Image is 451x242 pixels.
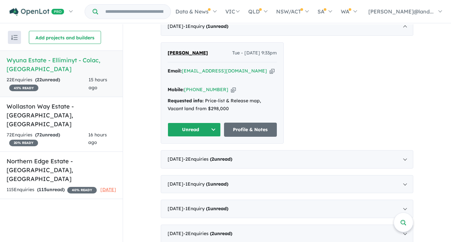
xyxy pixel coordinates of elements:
[161,200,413,218] div: [DATE]
[210,231,232,236] strong: ( unread)
[183,231,232,236] span: - 2 Enquir ies
[9,140,38,146] span: 20 % READY
[224,123,277,137] a: Profile & Notes
[168,98,204,104] strong: Requested info:
[35,77,60,83] strong: ( unread)
[7,76,89,92] div: 22 Enquir ies
[35,132,60,138] strong: ( unread)
[206,181,228,187] strong: ( unread)
[11,35,18,40] img: sort.svg
[168,87,184,92] strong: Mobile:
[232,49,277,57] span: Tue - [DATE] 9:33pm
[7,157,116,183] h5: Northern Edge Estate - [GEOGRAPHIC_DATA] , [GEOGRAPHIC_DATA]
[161,17,413,36] div: [DATE]
[208,23,210,29] span: 1
[161,150,413,169] div: [DATE]
[10,8,64,16] img: Openlot PRO Logo White
[100,187,116,192] span: [DATE]
[168,68,182,74] strong: Email:
[39,187,47,192] span: 115
[368,8,434,15] span: [PERSON_NAME]@land...
[168,97,277,113] div: Price-list & Release map, Vacant land from $298,000
[99,5,169,19] input: Try estate name, suburb, builder or developer
[206,206,228,212] strong: ( unread)
[184,87,228,92] a: [PHONE_NUMBER]
[212,231,214,236] span: 2
[183,156,232,162] span: - 2 Enquir ies
[7,131,88,147] div: 72 Enquir ies
[37,187,65,192] strong: ( unread)
[168,123,221,137] button: Unread
[212,156,214,162] span: 2
[29,31,101,44] button: Add projects and builders
[7,186,97,194] div: 115 Enquir ies
[168,49,208,57] a: [PERSON_NAME]
[37,132,42,138] span: 72
[88,132,107,146] span: 16 hours ago
[7,56,116,73] h5: Wyuna Estate - Elliminyt - Colac , [GEOGRAPHIC_DATA]
[37,77,42,83] span: 22
[89,77,107,91] span: 15 hours ago
[183,181,228,187] span: - 1 Enquir y
[168,50,208,56] span: [PERSON_NAME]
[208,181,210,187] span: 1
[161,175,413,193] div: [DATE]
[182,68,267,74] a: [EMAIL_ADDRESS][DOMAIN_NAME]
[7,102,116,129] h5: Wollaston Way Estate - [GEOGRAPHIC_DATA] , [GEOGRAPHIC_DATA]
[208,206,210,212] span: 1
[67,187,97,193] span: 40 % READY
[183,206,228,212] span: - 1 Enquir y
[183,23,228,29] span: - 1 Enquir y
[231,86,236,93] button: Copy
[206,23,228,29] strong: ( unread)
[270,68,275,74] button: Copy
[210,156,232,162] strong: ( unread)
[9,85,38,91] span: 45 % READY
